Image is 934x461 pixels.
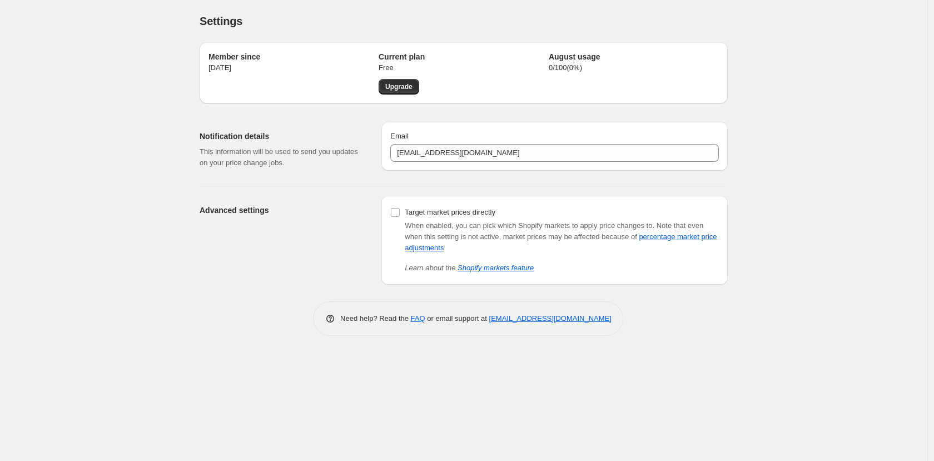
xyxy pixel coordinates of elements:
a: Shopify markets feature [458,264,534,272]
i: Learn about the [405,264,534,272]
a: Upgrade [379,79,419,95]
h2: August usage [549,51,719,62]
h2: Notification details [200,131,364,142]
span: Target market prices directly [405,208,495,216]
span: When enabled, you can pick which Shopify markets to apply price changes to. [405,221,654,230]
span: Need help? Read the [340,314,411,323]
p: Free [379,62,549,73]
p: 0 / 100 ( 0 %) [549,62,719,73]
a: [EMAIL_ADDRESS][DOMAIN_NAME] [489,314,612,323]
a: FAQ [411,314,425,323]
h2: Member since [208,51,379,62]
h2: Current plan [379,51,549,62]
p: [DATE] [208,62,379,73]
span: Email [390,132,409,140]
span: Upgrade [385,82,413,91]
h2: Advanced settings [200,205,364,216]
p: This information will be used to send you updates on your price change jobs. [200,146,364,168]
span: Note that even when this setting is not active, market prices may be affected because of [405,221,717,252]
span: or email support at [425,314,489,323]
span: Settings [200,15,242,27]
